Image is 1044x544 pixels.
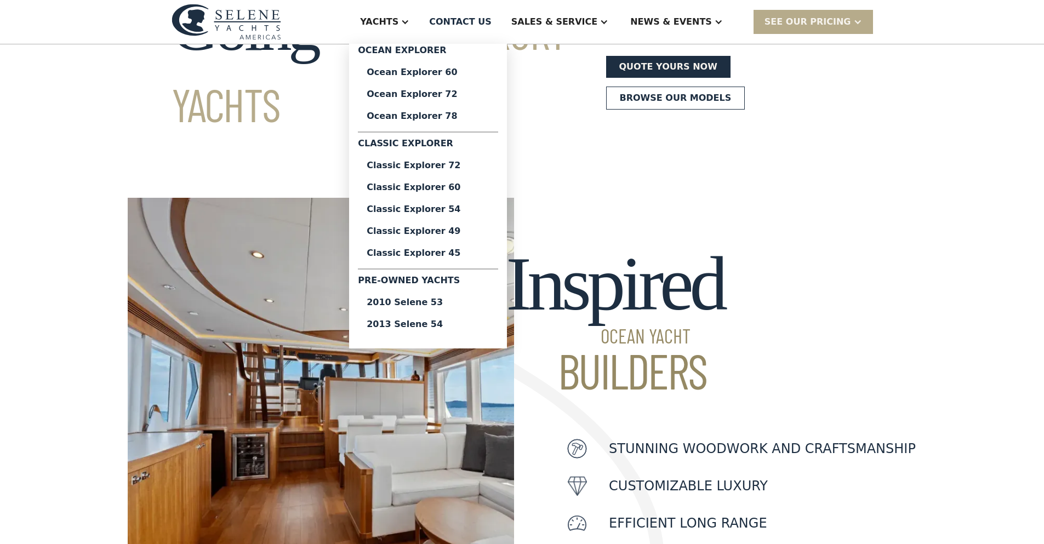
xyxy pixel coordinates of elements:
[606,87,745,110] a: Browse our models
[358,61,498,83] a: Ocean Explorer 60
[567,476,587,496] img: icon
[429,15,492,28] div: Contact US
[358,242,498,264] a: Classic Explorer 45
[367,112,489,121] div: Ocean Explorer 78
[367,68,489,77] div: Ocean Explorer 60
[358,291,498,313] a: 2010 Selene 53
[172,4,281,39] img: logo
[367,227,489,236] div: Classic Explorer 49
[367,205,489,214] div: Classic Explorer 54
[754,10,873,33] div: SEE Our Pricing
[358,274,498,291] div: Pre-Owned Yachts
[358,176,498,198] a: Classic Explorer 60
[367,320,489,329] div: 2013 Selene 54
[609,439,916,459] p: Stunning woodwork and craftsmanship
[367,298,489,307] div: 2010 Selene 53
[511,15,597,28] div: Sales & Service
[358,105,498,127] a: Ocean Explorer 78
[506,346,723,395] span: Builders
[367,90,489,99] div: Ocean Explorer 72
[358,154,498,176] a: Classic Explorer 72
[765,15,851,28] div: SEE Our Pricing
[367,183,489,192] div: Classic Explorer 60
[630,15,712,28] div: News & EVENTS
[358,313,498,335] a: 2013 Selene 54
[609,476,768,496] p: customizable luxury
[358,44,498,61] div: Ocean Explorer
[360,15,398,28] div: Yachts
[506,326,723,346] span: Ocean Yacht
[358,137,498,154] div: Classic Explorer
[358,198,498,220] a: Classic Explorer 54
[606,56,731,78] a: Quote yours now
[358,220,498,242] a: Classic Explorer 49
[367,161,489,170] div: Classic Explorer 72
[609,513,767,533] p: Efficient Long Range
[506,242,723,395] h2: Inspired
[367,249,489,257] div: Classic Explorer 45
[358,83,498,105] a: Ocean Explorer 72
[349,44,507,348] nav: Yachts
